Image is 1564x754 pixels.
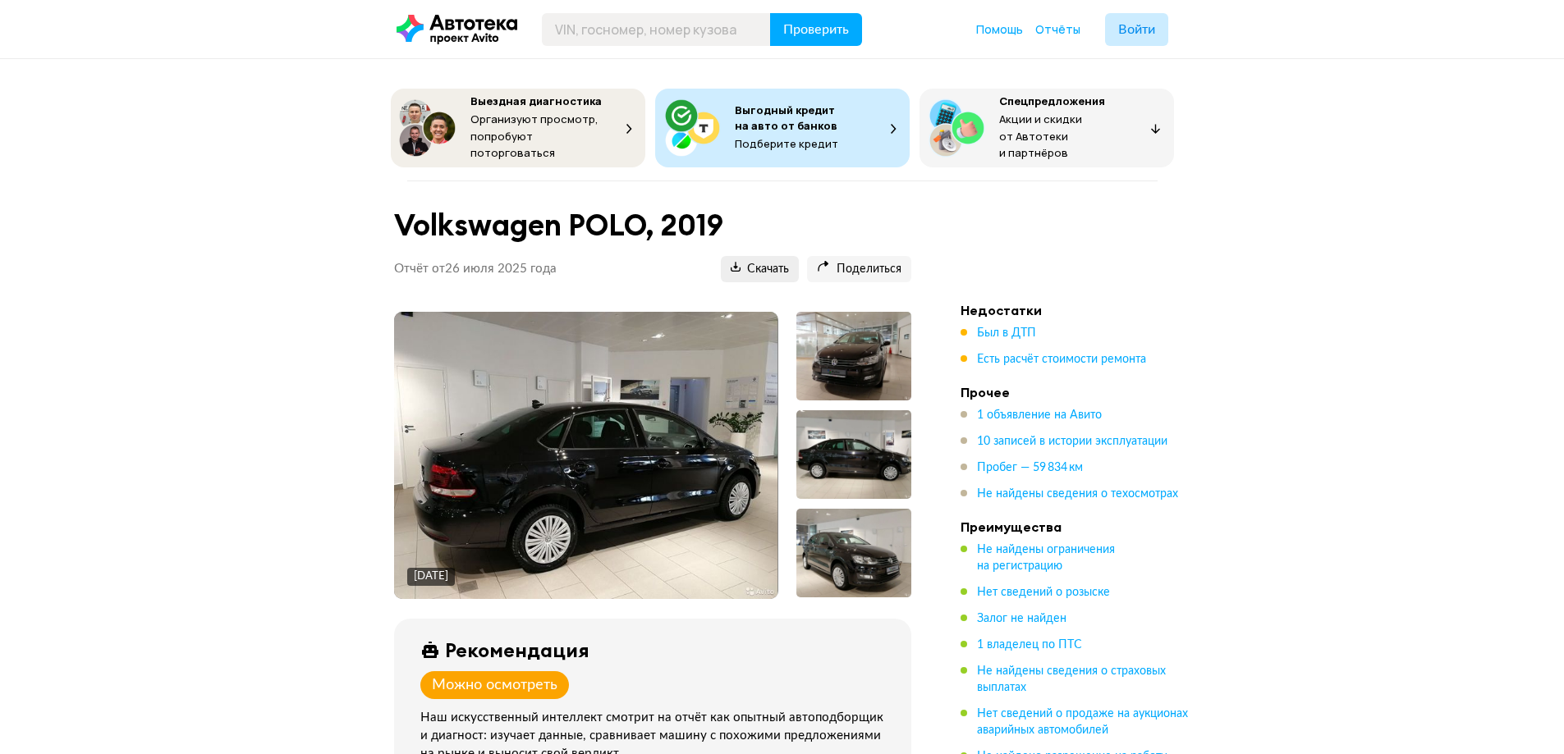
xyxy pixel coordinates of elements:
[394,208,911,243] h1: Volkswagen POLO, 2019
[999,112,1082,160] span: Акции и скидки от Автотеки и партнёров
[655,89,910,167] button: Выгодный кредит на авто от банковПодберите кредит
[977,409,1102,421] span: 1 объявление на Авито
[817,262,901,277] span: Поделиться
[977,639,1082,651] span: 1 владелец по ПТС
[1105,13,1168,46] button: Войти
[735,103,837,133] span: Выгодный кредит на авто от банков
[977,462,1083,473] span: Пробег — 59 834 км
[432,676,557,694] div: Можно осмотреть
[977,327,1036,339] span: Был в ДТП
[391,89,645,167] button: Выездная диагностикаОрганизуют просмотр, попробуют поторговаться
[977,613,1066,624] span: Залог не найден
[977,708,1188,736] span: Нет сведений о продаже на аукционах аварийных автомобилей
[414,569,448,584] div: [DATE]
[977,665,1166,693] span: Не найдены сведения о страховых выплатах
[807,256,911,282] button: Поделиться
[721,256,799,282] button: Скачать
[735,136,838,151] span: Подберите кредит
[977,354,1146,365] span: Есть расчёт стоимости ремонта
[920,89,1174,167] button: СпецпредложенияАкции и скидки от Автотеки и партнёров
[977,488,1178,500] span: Не найдены сведения о техосмотрах
[770,13,862,46] button: Проверить
[977,436,1167,447] span: 10 записей в истории эксплуатации
[731,262,789,277] span: Скачать
[394,261,557,277] p: Отчёт от 26 июля 2025 года
[1035,21,1080,38] a: Отчёты
[961,384,1190,400] h4: Прочее
[977,544,1115,572] span: Не найдены ограничения на регистрацию
[445,638,589,661] div: Рекомендация
[470,94,602,108] span: Выездная диагностика
[976,21,1023,38] a: Помощь
[783,23,849,36] span: Проверить
[977,587,1110,598] span: Нет сведений о розыске
[1035,21,1080,37] span: Отчёты
[1118,23,1155,36] span: Войти
[961,519,1190,535] h4: Преимущества
[961,302,1190,318] h4: Недостатки
[470,112,599,160] span: Организуют просмотр, попробуют поторговаться
[542,13,771,46] input: VIN, госномер, номер кузова
[394,312,777,599] img: Main car
[999,94,1105,108] span: Спецпредложения
[976,21,1023,37] span: Помощь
